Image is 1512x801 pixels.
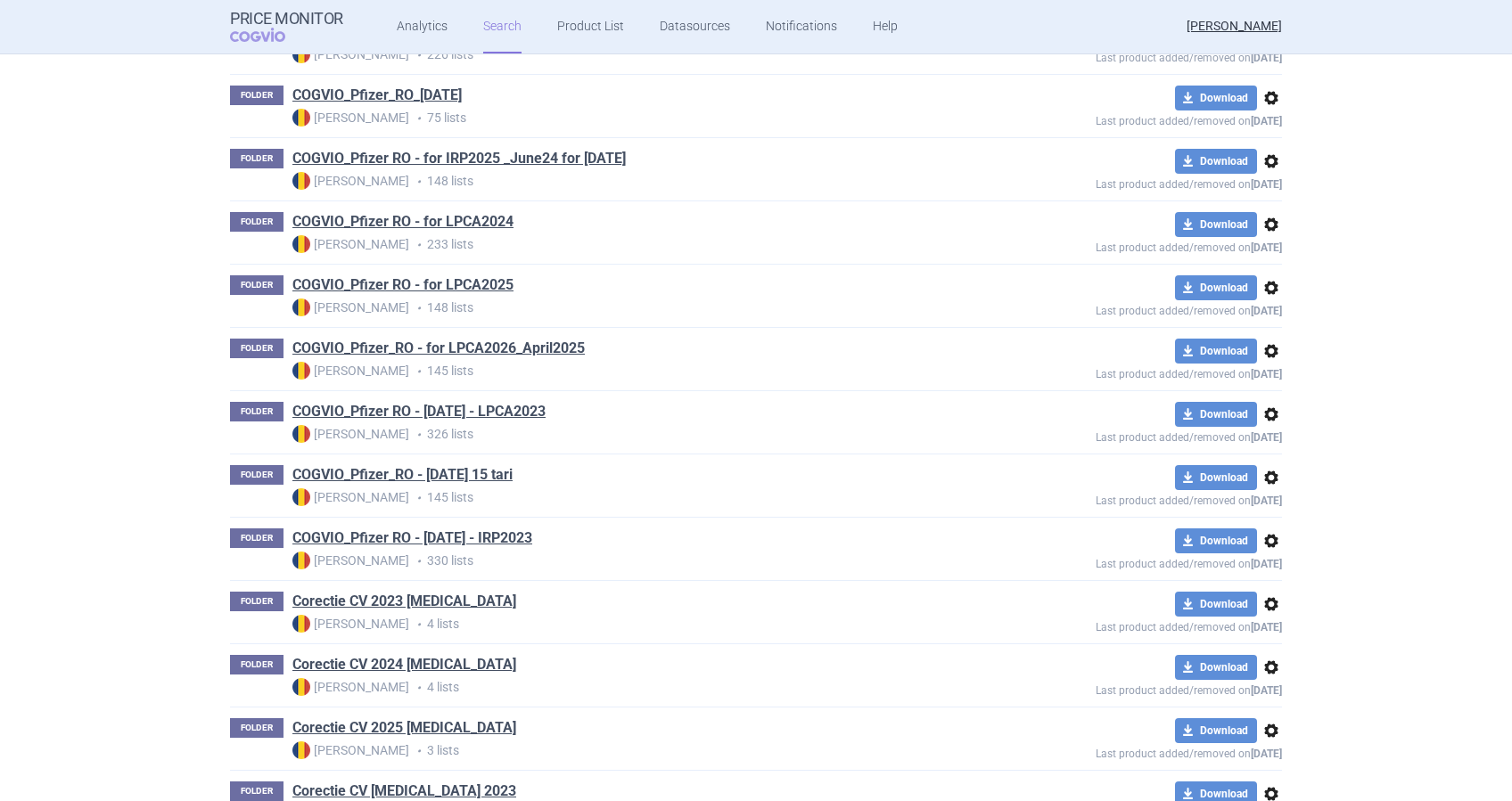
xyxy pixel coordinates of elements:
[409,426,427,444] i: •
[230,781,283,801] p: FOLDER
[230,28,310,42] span: COGVIO
[292,655,516,678] h1: Corectie CV 2024 Xeljanz
[230,275,283,295] p: FOLDER
[292,235,310,253] img: RO
[292,339,585,358] a: COGVIO_Pfizer_RO - for LPCA2026_April2025
[1175,402,1257,427] button: Download
[1175,465,1257,490] button: Download
[292,172,409,190] strong: [PERSON_NAME]
[292,109,409,127] strong: [PERSON_NAME]
[292,402,546,425] h1: COGVIO_Pfizer RO - may 2022 - LPCA2023
[292,465,513,485] a: COGVIO_Pfizer_RO - [DATE] 15 tari
[292,741,966,760] p: 3 lists
[1175,86,1257,110] button: Download
[292,45,310,63] img: RO
[292,488,409,506] strong: [PERSON_NAME]
[409,363,427,380] i: •
[409,110,427,127] i: •
[409,299,427,317] i: •
[1251,558,1282,570] strong: [DATE]
[292,741,409,759] strong: [PERSON_NAME]
[292,172,966,191] p: 148 lists
[409,616,427,633] i: •
[409,46,427,64] i: •
[966,553,1282,570] p: Last product added/removed on
[292,212,514,235] h1: COGVIO_Pfizer RO - for LPCA2024
[1175,339,1257,364] button: Download
[292,425,409,443] strong: [PERSON_NAME]
[1175,655,1257,680] button: Download
[292,275,514,295] a: COGVIO_Pfizer RO - for LPCA2025
[292,552,310,569] img: RO
[292,362,409,380] strong: [PERSON_NAME]
[292,592,516,611] a: Corectie CV 2023 [MEDICAL_DATA]
[1251,431,1282,444] strong: [DATE]
[230,528,283,548] p: FOLDER
[230,718,283,738] p: FOLDER
[292,275,514,298] h1: COGVIO_Pfizer RO - for LPCA2025
[292,362,310,380] img: RO
[230,149,283,168] p: FOLDER
[409,742,427,760] i: •
[292,552,966,570] p: 330 lists
[1251,52,1282,64] strong: [DATE]
[1251,684,1282,697] strong: [DATE]
[1251,115,1282,127] strong: [DATE]
[230,86,283,105] p: FOLDER
[230,10,343,28] strong: Price Monitor
[292,528,532,548] a: COGVIO_Pfizer RO - [DATE] - IRP2023
[1251,178,1282,191] strong: [DATE]
[966,743,1282,760] p: Last product added/removed on
[292,488,310,506] img: RO
[966,364,1282,380] p: Last product added/removed on
[292,45,966,64] p: 226 lists
[230,655,283,674] p: FOLDER
[292,781,516,801] a: Corectie CV [MEDICAL_DATA] 2023
[292,212,514,232] a: COGVIO_Pfizer RO - for LPCA2024
[292,655,516,674] a: Corectie CV 2024 [MEDICAL_DATA]
[292,678,310,696] img: RO
[1175,718,1257,743] button: Download
[409,552,427,570] i: •
[966,680,1282,697] p: Last product added/removed on
[292,149,626,172] h1: COGVIO_Pfizer RO - for IRP2025 _June24 for 1Jan25
[1251,748,1282,760] strong: [DATE]
[292,425,310,443] img: RO
[292,149,626,168] a: COGVIO_Pfizer RO - for IRP2025 _June24 for [DATE]
[292,615,409,633] strong: [PERSON_NAME]
[409,489,427,507] i: •
[292,741,310,759] img: RO
[292,45,409,63] strong: [PERSON_NAME]
[292,678,409,696] strong: [PERSON_NAME]
[1175,149,1257,174] button: Download
[1251,494,1282,507] strong: [DATE]
[292,718,516,738] a: Corectie CV 2025 [MEDICAL_DATA]
[409,236,427,254] i: •
[292,678,966,697] p: 4 lists
[292,86,462,105] a: COGVIO_Pfizer_RO_[DATE]
[292,339,585,362] h1: COGVIO_Pfizer_RO - for LPCA2026_April2025
[292,86,462,109] h1: COGVIO_Pfizer_RO_2.8.2024
[230,402,283,421] p: FOLDER
[966,110,1282,127] p: Last product added/removed on
[230,212,283,232] p: FOLDER
[1175,528,1257,553] button: Download
[1251,621,1282,633] strong: [DATE]
[292,718,516,741] h1: Corectie CV 2025 Xeljanz
[409,679,427,697] i: •
[292,615,966,633] p: 4 lists
[966,427,1282,444] p: Last product added/removed on
[1251,368,1282,380] strong: [DATE]
[1175,212,1257,237] button: Download
[1175,275,1257,300] button: Download
[292,552,409,569] strong: [PERSON_NAME]
[1175,592,1257,617] button: Download
[292,172,310,190] img: RO
[292,298,310,316] img: RO
[292,109,966,127] p: 75 lists
[230,465,283,485] p: FOLDER
[230,10,343,44] a: Price MonitorCOGVIO
[1251,241,1282,254] strong: [DATE]
[966,237,1282,254] p: Last product added/removed on
[292,488,966,507] p: 145 lists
